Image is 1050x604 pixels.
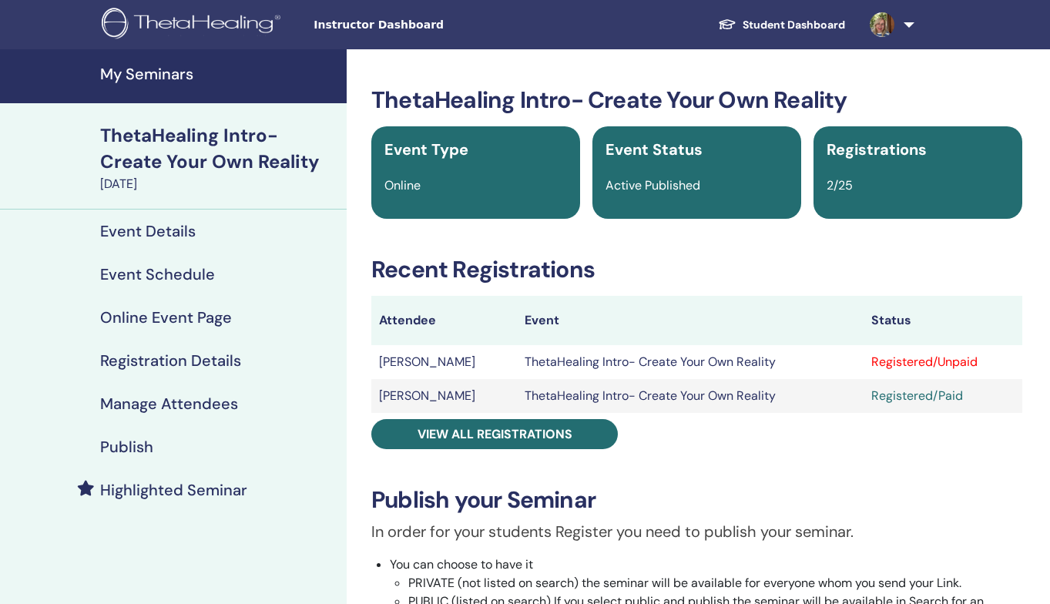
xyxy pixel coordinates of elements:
span: View all registrations [418,426,572,442]
a: Student Dashboard [706,11,857,39]
h4: Highlighted Seminar [100,481,247,499]
span: Event Type [384,139,468,159]
a: View all registrations [371,419,618,449]
span: Active Published [606,177,700,193]
h3: Publish your Seminar [371,486,1022,514]
th: Attendee [371,296,517,345]
img: graduation-cap-white.svg [718,18,736,31]
div: ThetaHealing Intro- Create Your Own Reality [100,122,337,175]
th: Event [517,296,864,345]
img: logo.png [102,8,286,42]
h4: Event Details [100,222,196,240]
span: 2/25 [827,177,853,193]
td: ThetaHealing Intro- Create Your Own Reality [517,379,864,413]
span: Registrations [827,139,927,159]
h4: Event Schedule [100,265,215,284]
p: In order for your students Register you need to publish your seminar. [371,520,1022,543]
h4: My Seminars [100,65,337,83]
a: ThetaHealing Intro- Create Your Own Reality[DATE] [91,122,347,193]
h3: Recent Registrations [371,256,1022,284]
span: Event Status [606,139,703,159]
h4: Publish [100,438,153,456]
th: Status [864,296,1022,345]
li: PRIVATE (not listed on search) the seminar will be available for everyone whom you send your Link. [408,574,1022,592]
td: [PERSON_NAME] [371,379,517,413]
span: Instructor Dashboard [314,17,545,33]
div: [DATE] [100,175,337,193]
td: [PERSON_NAME] [371,345,517,379]
h4: Manage Attendees [100,394,238,413]
td: ThetaHealing Intro- Create Your Own Reality [517,345,864,379]
h4: Registration Details [100,351,241,370]
div: Registered/Paid [871,387,1015,405]
h4: Online Event Page [100,308,232,327]
span: Online [384,177,421,193]
div: Registered/Unpaid [871,353,1015,371]
img: default.jpg [870,12,894,37]
h3: ThetaHealing Intro- Create Your Own Reality [371,86,1022,114]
